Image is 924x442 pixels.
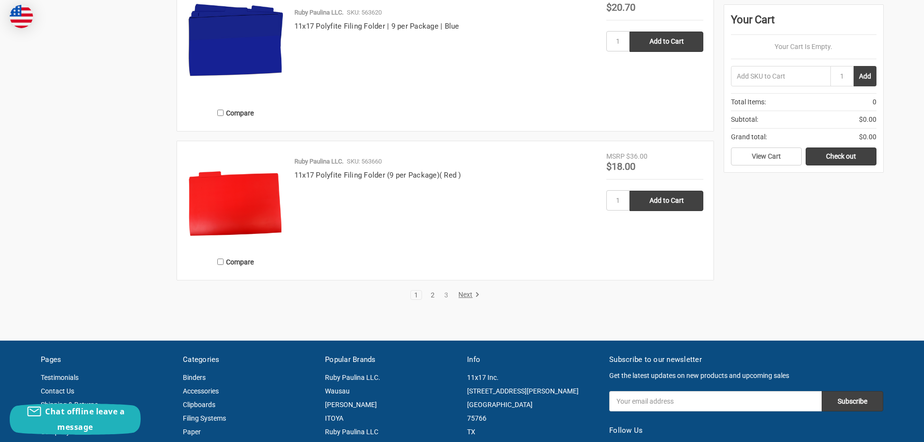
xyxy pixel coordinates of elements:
[859,115,876,125] span: $0.00
[441,292,452,298] a: 3
[187,2,284,99] a: 11x17 Polyfite Filing Folder | 9 per Package | Blue
[325,401,377,409] a: [PERSON_NAME]
[731,12,876,35] div: Your Cart
[325,354,457,365] h5: Popular Brands
[873,97,876,107] span: 0
[467,371,599,439] address: 11x17 Inc. [STREET_ADDRESS][PERSON_NAME] [GEOGRAPHIC_DATA] 75766 TX
[187,254,284,270] label: Compare
[10,5,33,28] img: duty and tax information for United States
[325,414,343,422] a: ITOYA
[187,151,284,248] img: 11x17 Polyfite Filing Folder (9 per Package)( Red )
[325,374,380,381] a: Ruby Paulina LLC.
[731,66,830,86] input: Add SKU to Cart
[347,157,382,166] p: SKU: 563660
[467,354,599,365] h5: Info
[325,428,378,436] a: Ruby Paulina LLC
[41,428,94,436] a: Company Policies
[294,171,461,180] a: 11x17 Polyfite Filing Folder (9 per Package)( Red )
[411,292,421,298] a: 1
[427,292,438,298] a: 2
[630,191,703,211] input: Add to Cart
[626,152,648,160] span: $36.00
[609,371,883,381] p: Get the latest updates on new products and upcoming sales
[325,387,350,395] a: Wausau
[347,8,382,17] p: SKU: 563620
[183,428,201,436] a: Paper
[731,115,758,125] span: Subtotal:
[41,387,74,395] a: Contact Us
[455,291,480,299] a: Next
[606,151,625,162] div: MSRP
[187,2,284,77] img: 11x17 Polyfite Filing Folder | 9 per Package | Blue
[45,406,125,432] span: Chat offline leave a message
[822,391,883,411] input: Subscribe
[731,147,802,166] a: View Cart
[609,425,883,436] h5: Follow Us
[183,374,206,381] a: Binders
[609,391,822,411] input: Your email address
[217,110,224,116] input: Compare
[731,97,766,107] span: Total Items:
[294,22,459,31] a: 11x17 Polyfite Filing Folder | 9 per Package | Blue
[731,42,876,52] p: Your Cart Is Empty.
[183,401,215,409] a: Clipboards
[294,157,343,166] p: Ruby Paulina LLC.
[806,147,876,166] a: Check out
[854,66,876,86] button: Add
[606,1,635,13] span: $20.70
[183,354,315,365] h5: Categories
[859,132,876,142] span: $0.00
[183,414,226,422] a: Filing Systems
[183,387,219,395] a: Accessories
[294,8,343,17] p: Ruby Paulina LLC.
[844,416,924,442] iframe: Google Customer Reviews
[187,105,284,121] label: Compare
[630,32,703,52] input: Add to Cart
[609,354,883,365] h5: Subscribe to our newsletter
[41,374,79,381] a: Testimonials
[41,401,98,409] a: Shipping & Returns
[10,404,141,435] button: Chat offline leave a message
[731,132,767,142] span: Grand total:
[41,354,173,365] h5: Pages
[606,161,635,172] span: $18.00
[217,259,224,265] input: Compare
